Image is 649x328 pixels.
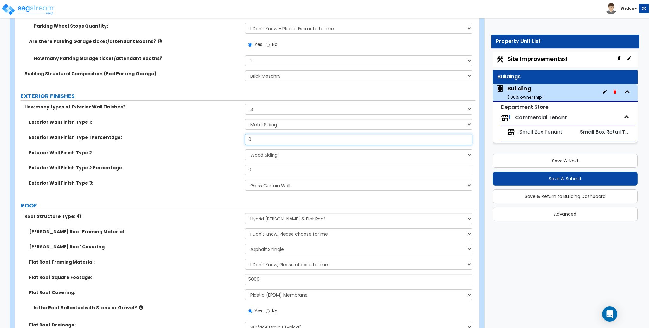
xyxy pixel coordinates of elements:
span: Building [496,84,544,101]
img: tenants.png [507,128,515,136]
span: Yes [254,41,262,48]
b: Wedon [621,6,634,11]
input: No [266,308,270,315]
button: Save & Return to Building Dashboard [493,189,638,203]
span: No [272,308,278,314]
label: [PERSON_NAME] Roof Framing Material: [29,228,240,235]
span: 1 [509,114,511,121]
input: Yes [248,308,252,315]
div: Open Intercom Messenger [602,306,617,322]
label: Roof Structure Type: [24,213,240,220]
label: EXTERIOR FINISHES [21,92,475,100]
label: Exterior Wall Finish Type 2: [29,149,240,156]
img: logo_pro_r.png [1,3,55,16]
label: Are there Parking Garage ticket/attendant Booths? [29,38,240,44]
label: Is the Roof Ballasted with Stone or Gravel? [34,305,240,311]
span: Small Box Tenant [519,128,562,136]
label: Flat Roof Covering: [29,289,240,296]
label: Exterior Wall Finish Type 1: [29,119,240,125]
label: ROOF [21,201,475,210]
input: Yes [248,41,252,48]
label: Building Structural Composition (Excl Parking Garage): [24,70,240,77]
i: click for more info! [77,214,81,219]
i: click for more info! [158,39,162,43]
span: Site Improvements [507,55,567,63]
label: Flat Roof Square Footage: [29,274,240,280]
span: No [272,41,278,48]
label: Exterior Wall Finish Type 2 Percentage: [29,165,240,171]
img: avatar.png [606,3,617,14]
div: Property Unit List [496,38,634,45]
label: Exterior Wall Finish Type 3: [29,180,240,186]
small: Department Store [501,103,549,111]
img: tenants.png [501,114,509,122]
small: x1 [563,56,567,62]
button: Save & Next [493,154,638,168]
i: click for more info! [139,305,143,310]
small: ( 100 % ownership) [507,94,544,100]
span: Small Box Retail Tenant [580,128,640,135]
button: Save & Submit [493,172,638,186]
label: Exterior Wall Finish Type 1 Percentage: [29,134,240,141]
img: Construction.png [496,56,504,64]
button: Advanced [493,207,638,221]
div: Building [507,84,544,101]
label: How many Parking Garage ticket/attendant Booths? [34,55,240,62]
div: Buildings [498,73,633,81]
input: No [266,41,270,48]
label: How many types of Exterior Wall Finishes? [24,104,240,110]
label: Flat Roof Drainage: [29,322,240,328]
label: Flat Roof Framing Material: [29,259,240,265]
label: [PERSON_NAME] Roof Covering: [29,244,240,250]
span: Commercial Tenant [515,114,567,121]
img: building.svg [496,84,504,93]
span: Yes [254,308,262,314]
label: Parking Wheel Stops Quantity: [34,23,240,29]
